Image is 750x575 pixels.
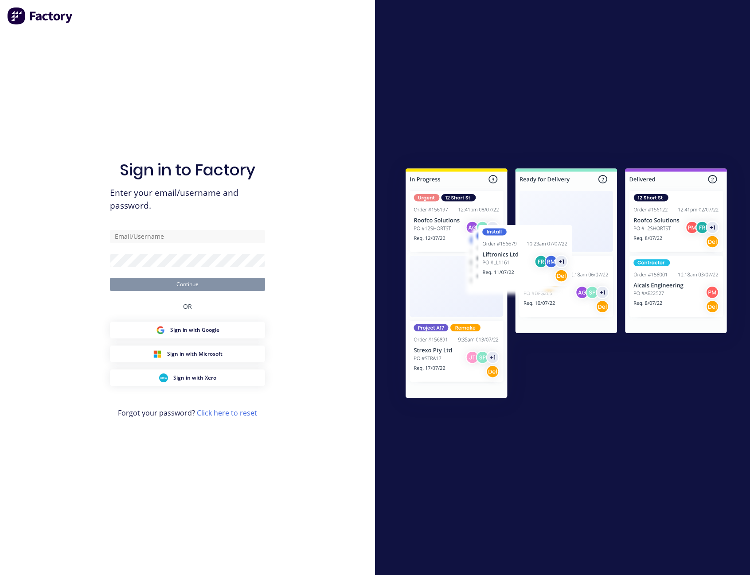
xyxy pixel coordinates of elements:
[156,326,165,334] img: Google Sign in
[110,186,265,212] span: Enter your email/username and password.
[110,278,265,291] button: Continue
[183,291,192,322] div: OR
[7,7,74,25] img: Factory
[110,346,265,362] button: Microsoft Sign inSign in with Microsoft
[386,151,746,419] img: Sign in
[120,160,255,179] h1: Sign in to Factory
[118,408,257,418] span: Forgot your password?
[110,322,265,338] button: Google Sign inSign in with Google
[153,350,162,358] img: Microsoft Sign in
[173,374,216,382] span: Sign in with Xero
[159,373,168,382] img: Xero Sign in
[167,350,223,358] span: Sign in with Microsoft
[110,369,265,386] button: Xero Sign inSign in with Xero
[197,408,257,418] a: Click here to reset
[110,230,265,243] input: Email/Username
[170,326,219,334] span: Sign in with Google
